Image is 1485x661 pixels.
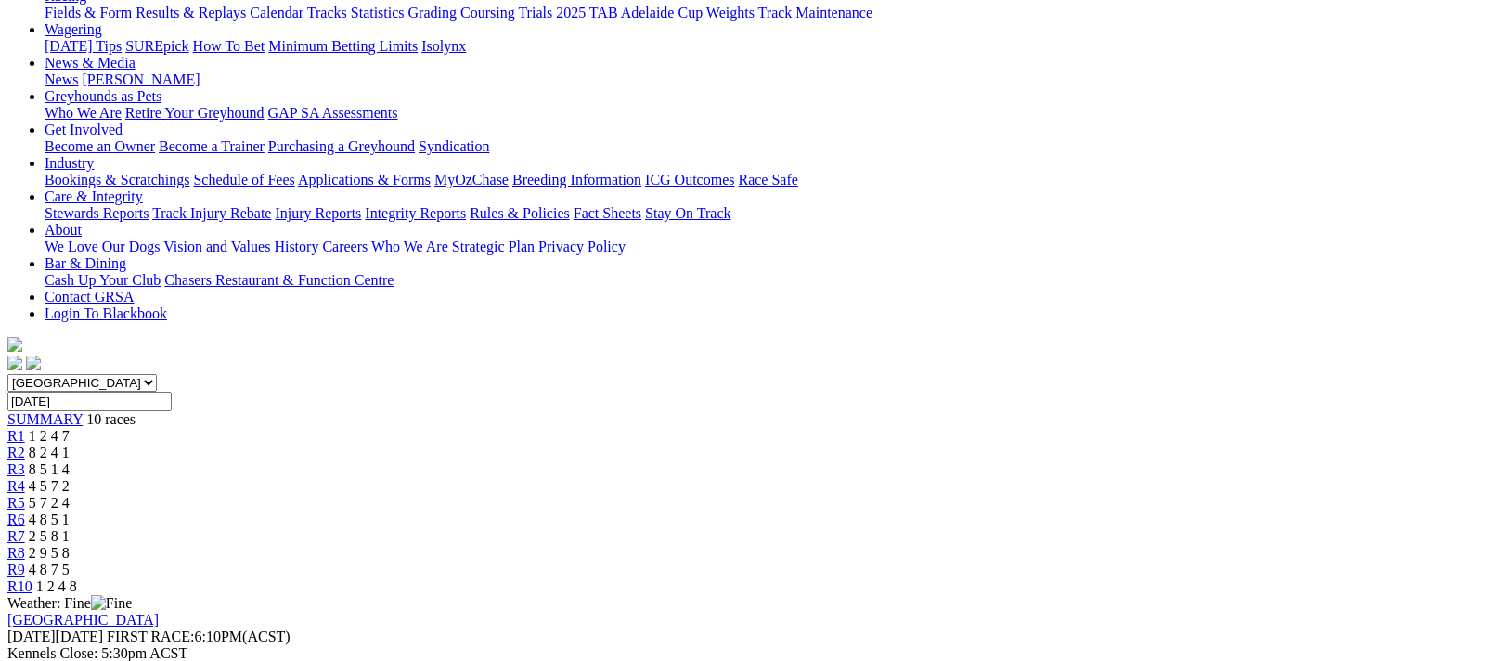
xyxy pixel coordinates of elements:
[45,222,82,238] a: About
[45,105,122,121] a: Who We Are
[7,356,22,370] img: facebook.svg
[351,5,405,20] a: Statistics
[163,239,270,254] a: Vision and Values
[274,239,318,254] a: History
[45,5,132,20] a: Fields & Form
[538,239,626,254] a: Privacy Policy
[408,5,457,20] a: Grading
[758,5,872,20] a: Track Maintenance
[45,21,102,37] a: Wagering
[298,172,431,188] a: Applications & Forms
[7,528,25,544] a: R7
[45,255,126,271] a: Bar & Dining
[29,428,70,444] span: 1 2 4 7
[45,5,1460,21] div: Racing
[45,188,143,204] a: Care & Integrity
[29,562,70,577] span: 4 8 7 5
[107,629,194,644] span: FIRST RACE:
[470,205,570,221] a: Rules & Policies
[7,595,132,611] span: Weather: Fine
[7,337,22,352] img: logo-grsa-white.png
[45,38,122,54] a: [DATE] Tips
[268,38,418,54] a: Minimum Betting Limits
[556,5,703,20] a: 2025 TAB Adelaide Cup
[7,445,25,460] a: R2
[107,629,291,644] span: 6:10PM(ACST)
[7,411,83,427] a: SUMMARY
[152,205,271,221] a: Track Injury Rebate
[45,205,1460,222] div: Care & Integrity
[45,272,1460,289] div: Bar & Dining
[29,545,70,561] span: 2 9 5 8
[29,445,70,460] span: 8 2 4 1
[512,172,641,188] a: Breeding Information
[45,172,189,188] a: Bookings & Scratchings
[7,512,25,527] a: R6
[26,356,41,370] img: twitter.svg
[706,5,755,20] a: Weights
[86,411,136,427] span: 10 races
[45,239,1460,255] div: About
[29,528,70,544] span: 2 5 8 1
[45,38,1460,55] div: Wagering
[29,495,70,511] span: 5 7 2 4
[738,172,797,188] a: Race Safe
[45,71,78,87] a: News
[82,71,200,87] a: [PERSON_NAME]
[159,138,265,154] a: Become a Trainer
[45,88,161,104] a: Greyhounds as Pets
[7,478,25,494] a: R4
[125,38,188,54] a: SUREpick
[371,239,448,254] a: Who We Are
[7,612,159,628] a: [GEOGRAPHIC_DATA]
[7,545,25,561] a: R8
[45,155,94,171] a: Industry
[193,38,265,54] a: How To Bet
[45,305,167,321] a: Login To Blackbook
[45,122,123,137] a: Get Involved
[45,272,161,288] a: Cash Up Your Club
[164,272,394,288] a: Chasers Restaurant & Function Centre
[7,578,32,594] a: R10
[29,461,70,477] span: 8 5 1 4
[460,5,515,20] a: Coursing
[45,172,1460,188] div: Industry
[29,478,70,494] span: 4 5 7 2
[45,205,148,221] a: Stewards Reports
[7,629,56,644] span: [DATE]
[91,595,132,612] img: Fine
[7,461,25,477] a: R3
[7,495,25,511] a: R5
[7,428,25,444] a: R1
[45,138,1460,155] div: Get Involved
[45,239,160,254] a: We Love Our Dogs
[45,138,155,154] a: Become an Owner
[36,578,77,594] span: 1 2 4 8
[275,205,361,221] a: Injury Reports
[645,172,734,188] a: ICG Outcomes
[452,239,535,254] a: Strategic Plan
[250,5,303,20] a: Calendar
[7,562,25,577] a: R9
[45,105,1460,122] div: Greyhounds as Pets
[268,138,415,154] a: Purchasing a Greyhound
[268,105,398,121] a: GAP SA Assessments
[7,392,172,411] input: Select date
[125,105,265,121] a: Retire Your Greyhound
[365,205,466,221] a: Integrity Reports
[45,71,1460,88] div: News & Media
[193,172,294,188] a: Schedule of Fees
[421,38,466,54] a: Isolynx
[419,138,489,154] a: Syndication
[45,55,136,71] a: News & Media
[307,5,347,20] a: Tracks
